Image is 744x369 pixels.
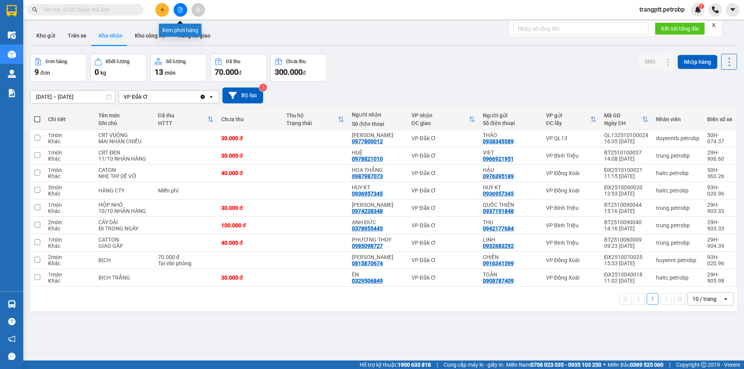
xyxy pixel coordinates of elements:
[98,219,150,225] div: CÂY DÀI
[656,205,699,211] div: trung.petrobp
[483,271,538,278] div: TOẢN
[98,275,150,281] div: BỊCH TRẮNG
[155,67,163,77] span: 13
[286,59,306,64] div: Chưa thu
[32,7,38,12] span: search
[48,243,91,249] div: Khác
[412,120,469,126] div: ĐC giao
[483,173,514,179] div: 0976395189
[604,208,648,214] div: 15:16 [DATE]
[221,205,279,211] div: 30.000 đ
[352,167,404,173] div: HOA THẮNG
[729,6,736,13] span: caret-down
[352,202,404,208] div: KIM CƯƠNG
[352,260,383,266] div: 0815870674
[98,120,150,126] div: Ghi chú
[412,240,475,246] div: VP Đắk Ơ
[604,167,648,173] div: ĐX2510100021
[656,135,699,141] div: duyenntb.petrobp
[90,54,146,82] button: Khối lượng0kg
[352,208,383,214] div: 0974238348
[352,191,383,197] div: 0936957345
[352,138,383,144] div: 0977800012
[483,184,538,191] div: HUY KT
[546,205,596,211] div: VP Bình Triệu
[352,237,404,243] div: PHƯƠNG THÚY
[150,54,207,82] button: Số lượng13món
[221,116,279,122] div: Chưa thu
[154,109,217,130] th: Toggle SortBy
[483,138,514,144] div: 0938345589
[48,219,91,225] div: 2 món
[656,240,699,246] div: trung.petrobp
[275,67,303,77] span: 300.000
[352,184,404,191] div: HUY KT
[221,240,279,246] div: 40.000 đ
[158,112,207,118] div: Đã thu
[48,167,91,173] div: 1 món
[48,191,91,197] div: Khác
[48,260,91,266] div: Khác
[48,278,91,284] div: Khác
[483,167,538,173] div: HẬU
[604,120,642,126] div: Ngày ĐH
[707,219,732,232] div: 29H-903.33
[707,116,732,122] div: Biển số xe
[412,222,475,228] div: VP Đắk Ơ
[48,237,91,243] div: 1 món
[8,318,15,325] span: question-circle
[412,257,475,263] div: VP Đắk Ơ
[48,271,91,278] div: 1 món
[483,219,538,225] div: THU
[8,70,16,78] img: warehouse-icon
[352,243,383,249] div: 0985098727
[546,275,596,281] div: VP Đồng Xoài
[656,116,699,122] div: Nhân viên
[62,26,93,45] button: Trên xe
[604,138,648,144] div: 16:35 [DATE]
[603,363,606,366] span: ⚪️
[159,24,201,37] div: Xem phơi hàng
[604,254,648,260] div: ĐX2510070025
[166,59,186,64] div: Số lượng
[608,360,663,369] span: Miền Bắc
[352,121,404,127] div: Số điện thoại
[222,88,263,103] button: Bộ lọc
[483,156,514,162] div: 0966921951
[270,54,327,82] button: Chưa thu300.000đ
[647,293,658,305] button: 1
[48,149,91,156] div: 1 món
[412,170,475,176] div: VP Đắk Ơ
[98,257,150,263] div: BỊCH
[259,84,267,91] sup: 3
[48,225,91,232] div: Khác
[31,91,115,103] input: Select a date range.
[546,187,596,194] div: VP Đồng Xoài
[48,138,91,144] div: Khác
[483,278,514,284] div: 0908787409
[712,6,719,13] img: phone-icon
[656,187,699,194] div: haitc.petrobp
[360,360,431,369] span: Hỗ trợ kỹ thuật:
[160,7,165,12] span: plus
[98,243,150,249] div: GIAO GẤP
[352,112,404,118] div: Người nhận
[604,173,648,179] div: 11:15 [DATE]
[546,120,590,126] div: ĐC lấy
[678,55,717,69] button: Nhập hàng
[701,362,706,367] span: copyright
[149,93,150,101] input: Selected VP Đắk Ơ.
[352,225,383,232] div: 0378955445
[98,237,150,243] div: CATTON
[483,208,514,214] div: 0937191848
[48,254,91,260] div: 2 món
[221,135,279,141] div: 30.000 đ
[8,89,16,97] img: solution-icon
[483,202,538,208] div: QUỐC THIÊN
[174,3,187,17] button: file-add
[604,202,648,208] div: BT2510090044
[707,149,732,162] div: 29H-906.60
[158,187,214,194] div: Miễn phí
[604,219,648,225] div: BT2510090040
[95,67,99,77] span: 0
